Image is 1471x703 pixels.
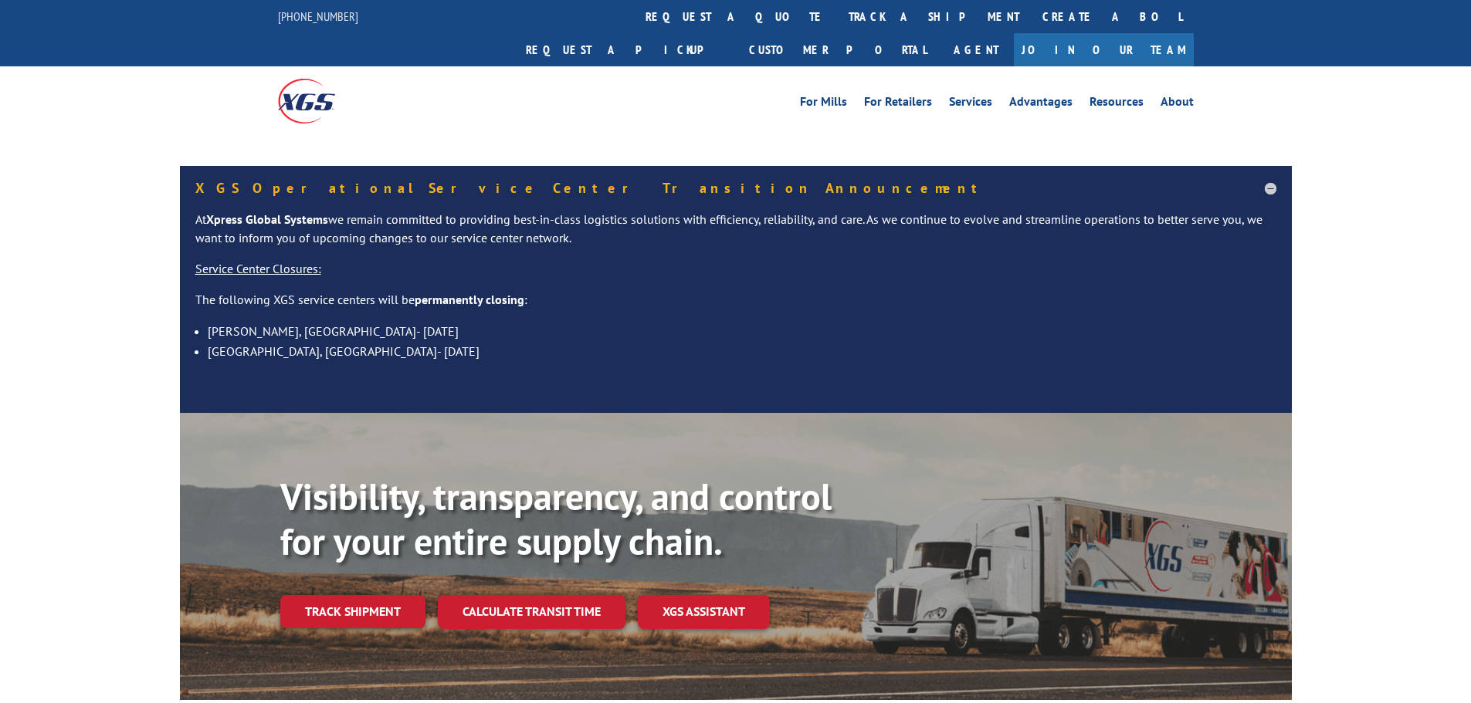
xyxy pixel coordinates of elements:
[514,33,737,66] a: Request a pickup
[195,211,1276,260] p: At we remain committed to providing best-in-class logistics solutions with efficiency, reliabilit...
[195,261,321,276] u: Service Center Closures:
[1014,33,1194,66] a: Join Our Team
[949,96,992,113] a: Services
[208,341,1276,361] li: [GEOGRAPHIC_DATA], [GEOGRAPHIC_DATA]- [DATE]
[737,33,938,66] a: Customer Portal
[800,96,847,113] a: For Mills
[280,595,425,627] a: Track shipment
[1090,96,1144,113] a: Resources
[278,8,358,24] a: [PHONE_NUMBER]
[195,181,1276,195] h5: XGS Operational Service Center Transition Announcement
[208,321,1276,341] li: [PERSON_NAME], [GEOGRAPHIC_DATA]- [DATE]
[864,96,932,113] a: For Retailers
[280,472,832,565] b: Visibility, transparency, and control for your entire supply chain.
[638,595,770,628] a: XGS ASSISTANT
[415,292,524,307] strong: permanently closing
[195,291,1276,322] p: The following XGS service centers will be :
[1009,96,1073,113] a: Advantages
[206,211,328,227] strong: Xpress Global Systems
[438,595,625,628] a: Calculate transit time
[938,33,1014,66] a: Agent
[1161,96,1194,113] a: About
